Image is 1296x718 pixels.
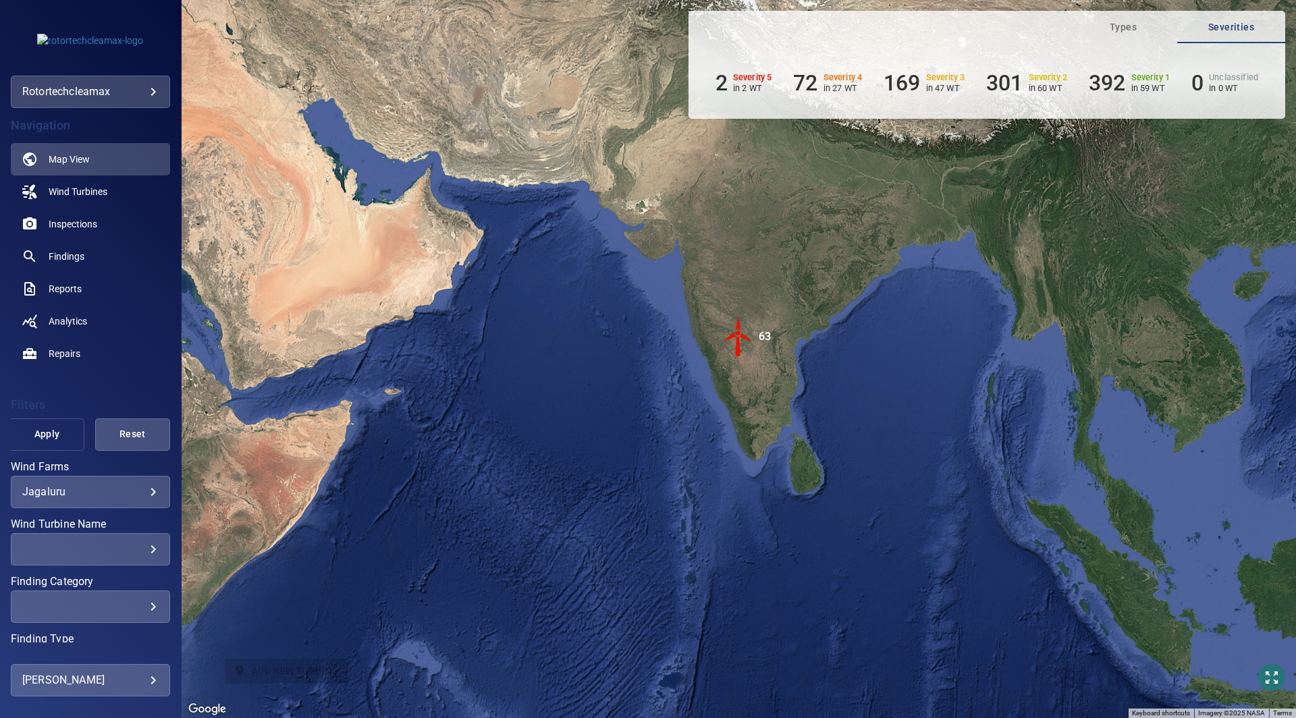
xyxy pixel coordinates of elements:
[37,34,143,47] img: rotortechcleamax-logo
[793,70,817,96] h6: 72
[11,590,170,623] div: Finding Category
[1273,709,1292,717] a: Terms (opens in new tab)
[1131,73,1170,82] h6: Severity 1
[49,347,80,360] span: Repairs
[22,485,159,498] div: Jagaluru
[9,418,84,451] button: Apply
[11,119,170,132] h4: Navigation
[26,426,67,443] span: Apply
[11,576,170,587] label: Finding Category
[112,426,153,443] span: Reset
[49,153,90,166] span: Map View
[1089,70,1125,96] h6: 392
[11,533,170,565] div: Wind Turbine Name
[11,519,170,530] label: Wind Turbine Name
[823,73,863,82] h6: Severity 4
[793,70,862,96] li: Severity 4
[11,634,170,644] label: Finding Type
[884,70,920,96] h6: 169
[22,669,159,691] div: [PERSON_NAME]
[1132,709,1190,718] button: Keyboard shortcuts
[926,83,965,93] p: in 47 WT
[11,462,170,472] label: Wind Farms
[1198,709,1265,717] span: Imagery ©2025 NASA
[1185,19,1277,36] span: Severities
[185,700,230,718] img: Google
[11,208,170,240] a: inspections noActive
[733,83,772,93] p: in 2 WT
[185,700,230,718] a: Open this area in Google Maps (opens a new window)
[11,240,170,273] a: findings noActive
[1209,83,1258,93] p: in 0 WT
[11,305,170,337] a: analytics noActive
[49,250,84,263] span: Findings
[1191,70,1204,96] h6: 0
[11,337,170,370] a: repairs noActive
[1029,83,1068,93] p: in 60 WT
[733,73,772,82] h6: Severity 5
[49,282,82,296] span: Reports
[11,476,170,508] div: Wind Farms
[22,81,159,103] div: rotortechcleamax
[11,273,170,305] a: reports noActive
[11,398,170,412] h4: Filters
[49,314,87,328] span: Analytics
[1209,73,1258,82] h6: Unclassified
[1029,73,1068,82] h6: Severity 2
[715,70,772,96] li: Severity 5
[1131,83,1170,93] p: in 59 WT
[718,316,759,357] img: windFarmIconCat5.svg
[823,83,863,93] p: in 27 WT
[718,316,759,359] gmp-advanced-marker: 63
[759,316,771,357] div: 63
[1077,19,1169,36] span: Types
[11,143,170,175] a: map active
[1191,70,1258,96] li: Severity Unclassified
[95,418,170,451] button: Reset
[986,70,1023,96] h6: 301
[49,185,107,198] span: Wind Turbines
[1089,70,1170,96] li: Severity 1
[986,70,1067,96] li: Severity 2
[715,70,728,96] h6: 2
[49,217,97,231] span: Inspections
[926,73,965,82] h6: Severity 3
[11,76,170,108] div: rotortechcleamax
[884,70,965,96] li: Severity 3
[11,175,170,208] a: windturbines noActive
